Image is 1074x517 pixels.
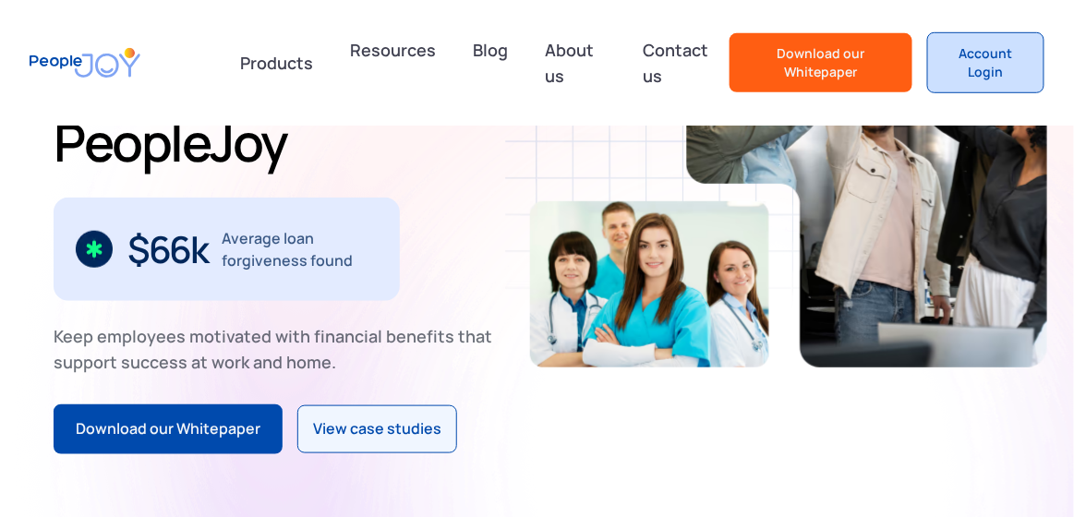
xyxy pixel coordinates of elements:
div: 2 / 3 [54,198,400,301]
a: Download our Whitepaper [54,404,283,454]
div: Account Login [943,44,1029,81]
a: Resources [339,30,447,96]
div: Download our Whitepaper [744,44,898,81]
div: Download our Whitepaper [76,417,260,441]
div: Keep employees motivated with financial benefits that support success at work and home. [54,323,508,375]
div: Average loan forgiveness found [222,227,378,271]
a: Contact us [632,30,729,96]
div: Products [229,44,324,81]
a: home [30,36,140,89]
img: Retain-Employees-PeopleJoy [530,201,769,367]
div: View case studies [313,417,441,441]
a: About us [534,30,617,96]
a: Blog [462,30,519,96]
div: $66k [127,234,207,264]
a: Download our Whitepaper [730,33,912,92]
a: View case studies [297,405,457,453]
a: Account Login [927,32,1044,93]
